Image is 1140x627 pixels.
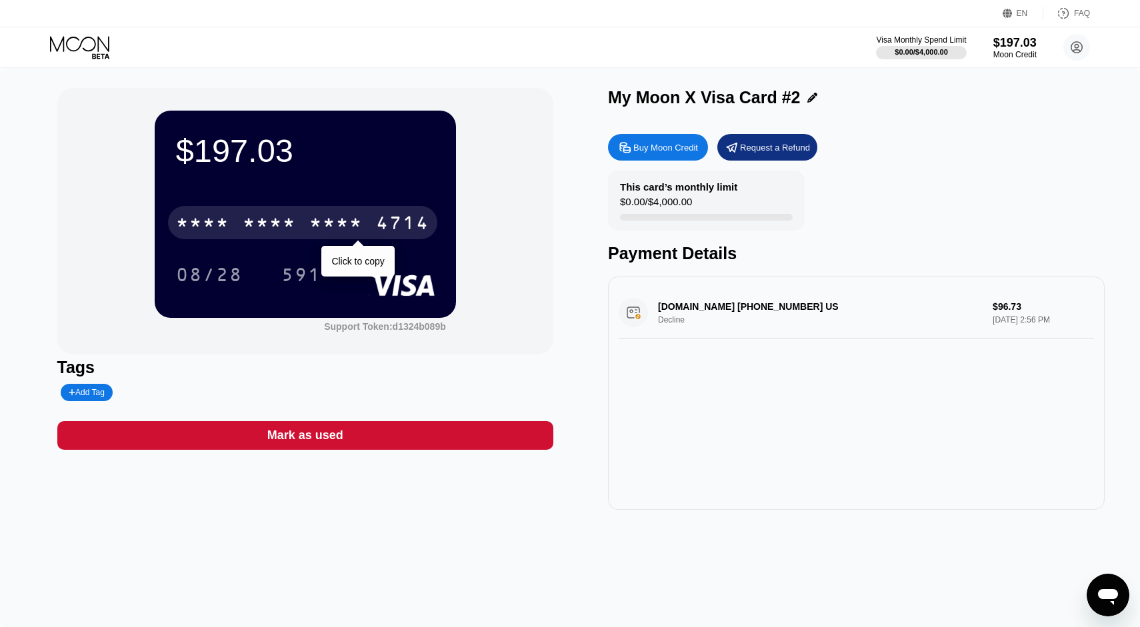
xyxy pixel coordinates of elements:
[331,256,384,267] div: Click to copy
[176,132,435,169] div: $197.03
[57,358,554,377] div: Tags
[324,321,446,332] div: Support Token:d1324b089b
[376,214,429,235] div: 4714
[608,244,1105,263] div: Payment Details
[1087,574,1129,616] iframe: Button to launch messaging window
[620,181,737,193] div: This card’s monthly limit
[176,266,243,287] div: 08/28
[1074,9,1090,18] div: FAQ
[876,35,966,45] div: Visa Monthly Spend Limit
[993,36,1037,59] div: $197.03Moon Credit
[281,266,321,287] div: 591
[69,388,105,397] div: Add Tag
[876,35,966,59] div: Visa Monthly Spend Limit$0.00/$4,000.00
[324,321,446,332] div: Support Token: d1324b089b
[717,134,817,161] div: Request a Refund
[895,48,948,56] div: $0.00 / $4,000.00
[608,134,708,161] div: Buy Moon Credit
[271,258,331,291] div: 591
[993,50,1037,59] div: Moon Credit
[166,258,253,291] div: 08/28
[1003,7,1043,20] div: EN
[608,88,801,107] div: My Moon X Visa Card #2
[57,421,554,450] div: Mark as used
[633,142,698,153] div: Buy Moon Credit
[620,196,692,214] div: $0.00 / $4,000.00
[740,142,810,153] div: Request a Refund
[993,36,1037,50] div: $197.03
[1017,9,1028,18] div: EN
[1043,7,1090,20] div: FAQ
[267,428,343,443] div: Mark as used
[61,384,113,401] div: Add Tag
